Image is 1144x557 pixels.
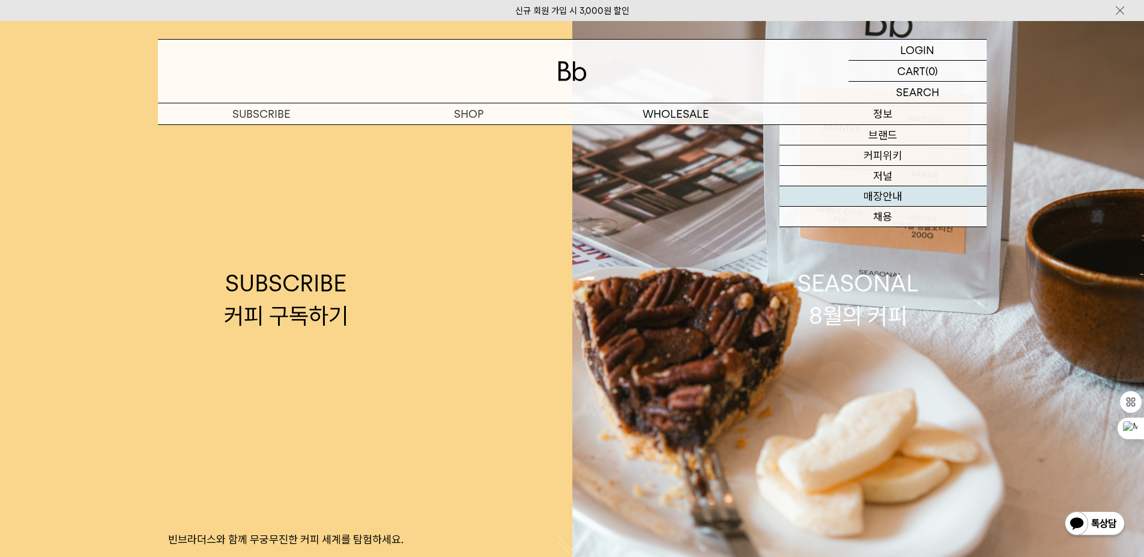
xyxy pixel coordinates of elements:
[365,103,572,124] a: SHOP
[896,82,939,103] p: SEARCH
[779,125,987,145] a: 브랜드
[779,103,987,124] p: 정보
[779,166,987,186] a: 저널
[797,267,919,331] div: SEASONAL 8월의 커피
[158,103,365,124] a: SUBSCRIBE
[849,61,987,82] a: CART (0)
[1064,510,1126,539] img: 카카오톡 채널 1:1 채팅 버튼
[925,61,938,81] p: (0)
[897,61,925,81] p: CART
[515,5,629,16] a: 신규 회원 가입 시 3,000원 할인
[779,186,987,207] a: 매장안내
[558,61,587,81] img: 로고
[224,267,348,331] div: SUBSCRIBE 커피 구독하기
[572,103,779,124] p: WHOLESALE
[849,40,987,61] a: LOGIN
[779,145,987,166] a: 커피위키
[779,207,987,227] a: 채용
[900,40,934,60] p: LOGIN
